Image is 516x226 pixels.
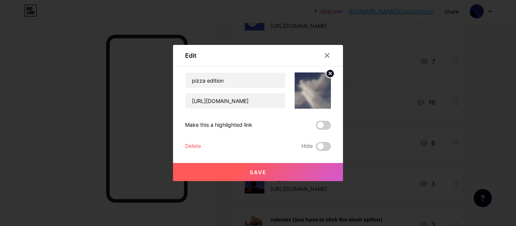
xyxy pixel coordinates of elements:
div: Delete [185,142,201,151]
span: Hide [301,142,313,151]
div: Make this a highlighted link [185,121,252,130]
button: Save [173,163,343,181]
img: link_thumbnail [295,72,331,109]
span: Save [250,169,267,175]
div: Edit [185,51,196,60]
input: URL [185,93,285,108]
input: Title [185,73,285,88]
